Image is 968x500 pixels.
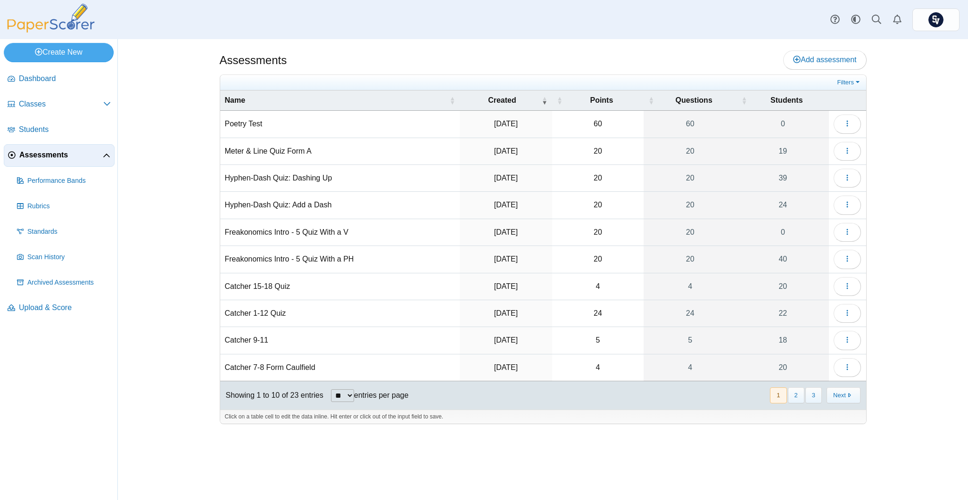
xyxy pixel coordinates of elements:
td: 60 [552,111,644,138]
span: Questions [656,95,732,106]
a: Performance Bands [13,170,115,192]
a: 5 [644,327,736,353]
span: Classes [19,99,103,109]
nav: pagination [769,387,860,403]
button: 1 [770,387,786,403]
td: 5 [552,327,644,354]
a: 24 [736,192,829,218]
a: Standards [13,221,115,243]
a: 20 [644,192,736,218]
time: Jan 27, 2025 at 10:28 AM [494,147,518,155]
span: Name : Activate to sort [449,96,455,105]
a: 19 [736,138,829,164]
a: 60 [644,111,736,137]
span: Dashboard [19,74,111,84]
td: Hyphen-Dash Quiz: Dashing Up [220,165,460,192]
img: PaperScorer [4,4,98,33]
span: Scan History [27,253,111,262]
td: 20 [552,246,644,273]
a: Alerts [887,9,908,30]
a: 0 [736,111,829,137]
span: Students : Activate to sort [741,96,747,105]
td: Poetry Test [220,111,460,138]
button: Next [827,387,860,403]
a: 4 [644,354,736,381]
td: 20 [552,192,644,219]
span: Standards [27,227,111,237]
span: Rubrics [27,202,111,211]
button: 3 [805,387,822,403]
button: 2 [788,387,804,403]
span: Performance Bands [27,176,111,186]
h1: Assessments [220,52,287,68]
td: Catcher 7-8 Form Caulfield [220,354,460,381]
td: 20 [552,165,644,192]
span: Upload & Score [19,303,111,313]
span: Created [464,95,539,106]
td: Catcher 1-12 Quiz [220,300,460,327]
a: Rubrics [13,195,115,218]
a: 20 [644,219,736,246]
a: Students [4,119,115,141]
a: 18 [736,327,829,353]
time: Jan 13, 2025 at 5:07 PM [494,201,518,209]
span: Points [564,95,639,106]
td: 4 [552,354,644,381]
td: Catcher 15-18 Quiz [220,273,460,300]
td: 20 [552,219,644,246]
a: 40 [736,246,829,272]
span: Archived Assessments [27,278,111,287]
a: 39 [736,165,829,191]
a: Assessments [4,144,115,167]
td: Catcher 9-11 [220,327,460,354]
a: ps.PvyhDibHWFIxMkTk [912,8,960,31]
span: Students [749,95,824,106]
td: Freakonomics Intro - 5 Quiz With a V [220,219,460,246]
a: Add assessment [783,50,866,69]
td: 24 [552,300,644,327]
span: Created : Activate to remove sorting [542,96,547,105]
time: Nov 11, 2024 at 5:45 PM [494,309,518,317]
a: Filters [835,78,864,87]
time: Jan 7, 2025 at 5:27 PM [494,255,518,263]
a: 20 [644,138,736,164]
span: Add assessment [793,56,856,64]
time: Jan 13, 2025 at 5:10 PM [494,174,518,182]
time: Oct 30, 2024 at 6:05 PM [494,363,518,371]
span: Chris Paolelli [928,12,943,27]
a: Scan History [13,246,115,269]
span: Students [19,124,111,135]
time: Jan 10, 2025 at 7:56 AM [494,228,518,236]
div: Showing 1 to 10 of 23 entries [220,381,323,410]
a: Classes [4,93,115,116]
a: 22 [736,300,829,327]
td: Meter & Line Quiz Form A [220,138,460,165]
div: Click on a table cell to edit the data inline. Hit enter or click out of the input field to save. [220,410,866,424]
td: Freakonomics Intro - 5 Quiz With a PH [220,246,460,273]
a: PaperScorer [4,26,98,34]
img: ps.PvyhDibHWFIxMkTk [928,12,943,27]
a: Archived Assessments [13,271,115,294]
a: Upload & Score [4,297,115,320]
a: Create New [4,43,114,62]
span: Questions : Activate to sort [648,96,654,105]
td: 20 [552,138,644,165]
a: 20 [644,165,736,191]
a: Dashboard [4,68,115,90]
label: entries per page [354,391,409,399]
span: Name [225,95,448,106]
a: 20 [644,246,736,272]
a: 0 [736,219,829,246]
td: 4 [552,273,644,300]
time: Nov 15, 2024 at 5:28 PM [494,282,518,290]
span: Assessments [19,150,103,160]
a: 24 [644,300,736,327]
td: Hyphen-Dash Quiz: Add a Dash [220,192,460,219]
time: Nov 3, 2024 at 10:12 PM [494,336,518,344]
time: Feb 13, 2025 at 7:29 AM [494,120,518,128]
a: 20 [736,354,829,381]
a: 4 [644,273,736,300]
a: 20 [736,273,829,300]
span: Points : Activate to sort [557,96,563,105]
